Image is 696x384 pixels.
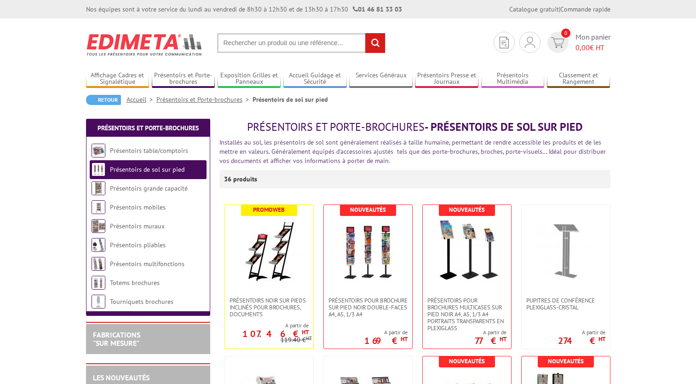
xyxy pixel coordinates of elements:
[481,71,545,87] a: Présentoirs Multimédia
[283,71,347,87] a: Accueil Guidage et Sécurité
[86,28,203,62] img: Edimeta
[365,33,385,53] input: rechercher
[575,42,610,53] span: € HT
[548,357,584,365] b: Nouveautés
[302,328,309,336] sup: HT
[253,206,285,214] b: Promoweb
[86,95,121,105] a: Retour
[558,329,605,336] span: A partir de
[92,295,105,308] img: Tourniquets brochures
[401,335,408,343] sup: HT
[110,260,184,268] a: Présentoirs multifonctions
[509,5,559,13] a: Catalogue gratuit
[92,181,105,195] img: Présentoirs grande capacité
[336,219,400,283] img: Présentoirs pour brochure sur pied NOIR double-faces A4, A5, 1/3 A4
[449,206,485,214] b: Nouveautés
[225,322,309,329] span: A partir de
[575,32,610,53] span: Mon panier
[547,71,610,87] a: Classement et Rangement
[156,95,253,104] a: Présentoirs et Porte-brochures
[247,120,425,134] span: Présentoirs et Porte-brochures
[415,71,478,87] a: Présentoirs Presse et Journaux
[500,335,506,343] sup: HT
[423,297,511,332] a: Présentoirs pour brochures multicases sur pied NOIR A4, A5, 1/3 A4 Portraits transparents en plex...
[93,373,150,382] a: LES NOUVEAUTÉS
[110,184,188,192] a: Présentoirs grande capacité
[110,279,160,287] a: Totems brochures
[92,276,105,290] img: Totems brochures
[93,330,140,348] a: FABRICATIONS"Sur Mesure"
[545,32,610,53] a: devis rapide 0 Mon panier 0,00€ HT
[560,5,610,13] a: Commande rapide
[110,222,165,230] a: Présentoirs muraux
[534,219,598,283] img: Pupitres de conférence plexiglass-cristal
[225,297,313,318] a: Présentoirs NOIR sur pieds inclinés pour brochures, documents
[86,71,150,87] a: Affichage Cadres et Signalétique
[110,241,166,249] a: Présentoirs pliables
[328,297,408,318] span: Présentoirs pour brochure sur pied NOIR double-faces A4, A5, 1/3 A4
[92,144,105,157] img: Présentoirs table/comptoirs
[561,29,570,38] span: 0
[575,43,590,52] span: 0,00
[86,5,402,14] div: Nos équipes sont à votre service du lundi au vendredi de 8h30 à 12h30 et de 13h30 à 17h30
[475,338,506,343] p: 77 €
[500,37,509,48] img: devis rapide
[242,331,309,337] p: 107.46 €
[152,71,215,87] a: Présentoirs et Porte-brochures
[449,357,485,365] b: Nouveautés
[219,138,606,165] font: Installés au sol, les présentoirs de sol sont généralement réalisés à taille humaine, permettant ...
[110,297,173,306] a: Tourniquets brochures
[230,297,309,318] span: Présentoirs NOIR sur pieds inclinés pour brochures, documents
[475,329,506,336] span: A partir de
[525,37,535,48] img: devis rapide
[224,170,259,188] p: 36 produits
[110,165,184,174] a: Présentoirs de sol sur pied
[92,257,105,271] img: Présentoirs multifonctions
[353,5,402,13] strong: 01 46 81 33 03
[427,297,506,332] span: Présentoirs pour brochures multicases sur pied NOIR A4, A5, 1/3 A4 Portraits transparents en plex...
[219,121,610,133] h1: - Présentoirs de sol sur pied
[110,203,166,211] a: Présentoirs mobiles
[92,200,105,214] img: Présentoirs mobiles
[218,71,281,87] a: Exposition Grilles et Panneaux
[92,238,105,252] img: Présentoirs pliables
[253,95,328,104] li: Présentoirs de sol sur pied
[558,338,605,343] p: 274 €
[98,124,199,132] a: Présentoirs et Porte-brochures
[509,5,610,14] div: |
[92,163,105,176] img: Présentoirs de sol sur pied
[526,297,605,311] span: Pupitres de conférence plexiglass-cristal
[127,95,156,104] a: Accueil
[281,337,312,343] p: 119.40 €
[110,146,188,155] a: Présentoirs table/comptoirs
[217,33,385,53] input: Rechercher un produit ou une référence...
[349,71,413,87] a: Services Généraux
[551,37,564,48] img: devis rapide
[435,219,499,283] img: Présentoirs pour brochures multicases sur pied NOIR A4, A5, 1/3 A4 Portraits transparents en plex...
[237,219,301,283] img: Présentoirs NOIR sur pieds inclinés pour brochures, documents
[324,297,412,318] a: Présentoirs pour brochure sur pied NOIR double-faces A4, A5, 1/3 A4
[92,219,105,233] img: Présentoirs muraux
[364,329,408,336] span: A partir de
[306,335,312,341] sup: HT
[598,335,605,343] sup: HT
[364,338,408,343] p: 169 €
[522,297,610,311] a: Pupitres de conférence plexiglass-cristal
[350,206,386,214] b: Nouveautés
